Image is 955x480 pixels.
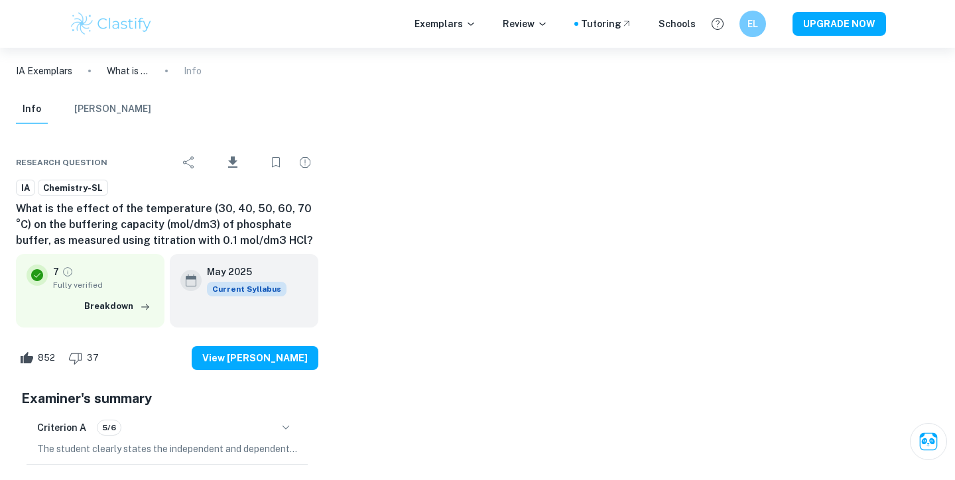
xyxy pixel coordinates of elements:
[706,13,729,35] button: Help and Feedback
[69,11,153,37] img: Clastify logo
[53,265,59,279] p: 7
[80,351,106,365] span: 37
[74,95,151,124] button: [PERSON_NAME]
[107,64,149,78] p: What is the effect of the temperature (30, 40, 50, 60, 70 °C) on the buffering capacity (mol/dm3)...
[31,351,62,365] span: 852
[207,282,286,296] span: Current Syllabus
[16,201,318,249] h6: What is the effect of the temperature (30, 40, 50, 60, 70 °C) on the buffering capacity (mol/dm3)...
[207,282,286,296] div: This exemplar is based on the current syllabus. Feel free to refer to it for inspiration/ideas wh...
[176,149,202,176] div: Share
[207,265,276,279] h6: May 2025
[21,389,313,408] h5: Examiner's summary
[16,347,62,369] div: Like
[292,149,318,176] div: Report issue
[414,17,476,31] p: Exemplars
[65,347,106,369] div: Dislike
[739,11,766,37] button: EL
[192,346,318,370] button: View [PERSON_NAME]
[16,95,48,124] button: Info
[81,296,154,316] button: Breakdown
[503,17,548,31] p: Review
[16,180,35,196] a: IA
[16,64,72,78] a: IA Exemplars
[659,17,696,31] a: Schools
[17,182,34,195] span: IA
[38,180,108,196] a: Chemistry-SL
[53,279,154,291] span: Fully verified
[37,442,297,456] p: The student clearly states the independent and dependent variables in the research question, incl...
[16,156,107,168] span: Research question
[97,422,121,434] span: 5/6
[205,145,260,180] div: Download
[793,12,886,36] button: UPGRADE NOW
[745,17,761,31] h6: EL
[910,423,947,460] button: Ask Clai
[263,149,289,176] div: Bookmark
[184,64,202,78] p: Info
[62,266,74,278] a: Grade fully verified
[37,420,86,435] h6: Criterion A
[38,182,107,195] span: Chemistry-SL
[581,17,632,31] a: Tutoring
